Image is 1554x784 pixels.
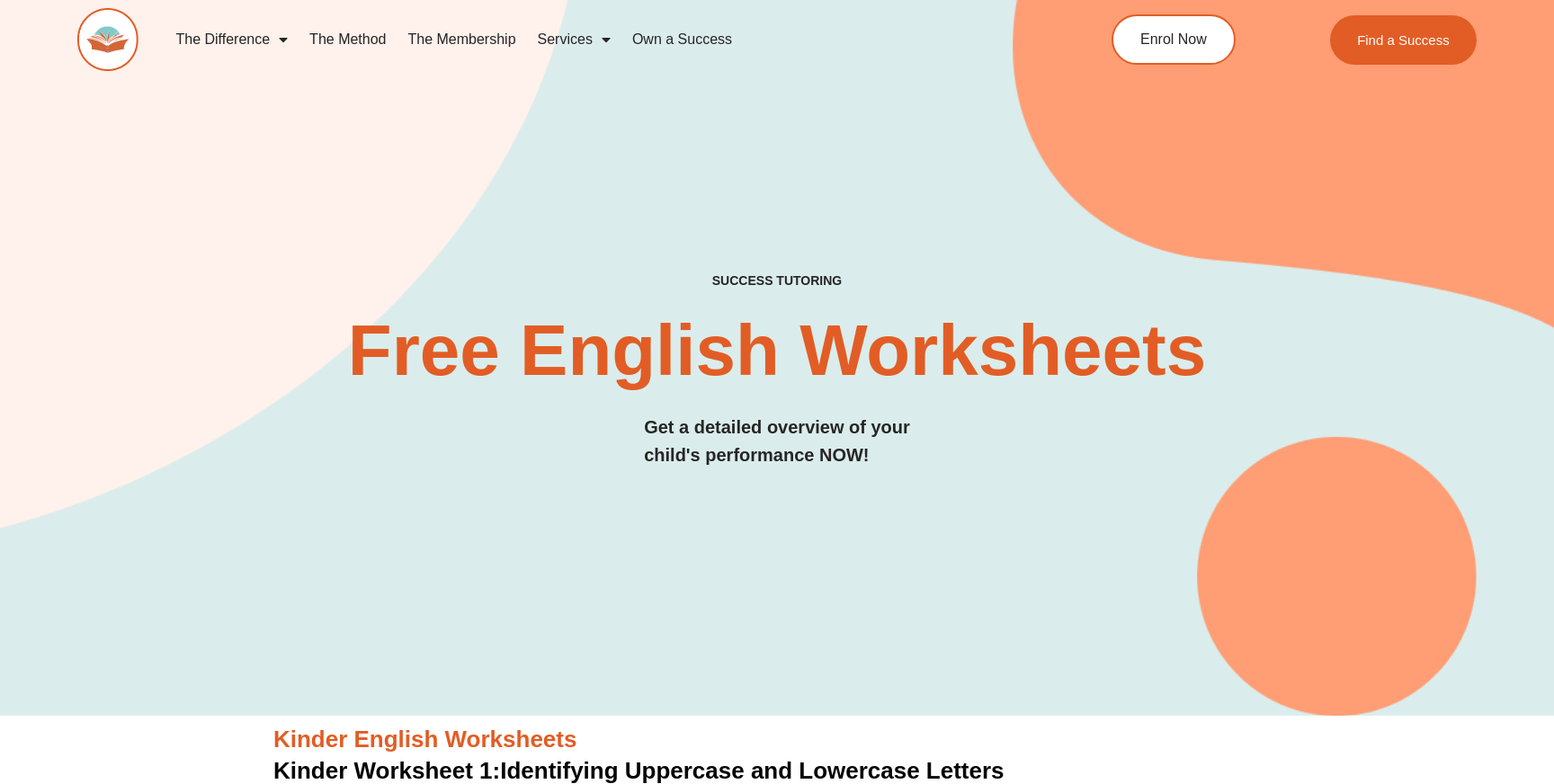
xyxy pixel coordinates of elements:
[527,19,621,60] a: Services
[1330,15,1477,65] a: Find a Success
[273,725,1281,755] h3: Kinder English Worksheets
[316,315,1238,387] h2: Free English Worksheets​
[644,414,910,469] h3: Get a detailed overview of your child's performance NOW!
[1357,33,1450,47] span: Find a Success
[570,273,984,289] h4: SUCCESS TUTORING​
[165,19,1031,60] nav: Menu
[1140,32,1207,47] span: Enrol Now
[273,757,1005,784] a: Kinder Worksheet 1:Identifying Uppercase and Lowercase Letters
[165,19,299,60] a: The Difference
[273,757,500,784] span: Kinder Worksheet 1:
[1112,14,1236,65] a: Enrol Now
[397,19,527,60] a: The Membership
[621,19,743,60] a: Own a Success
[299,19,397,60] a: The Method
